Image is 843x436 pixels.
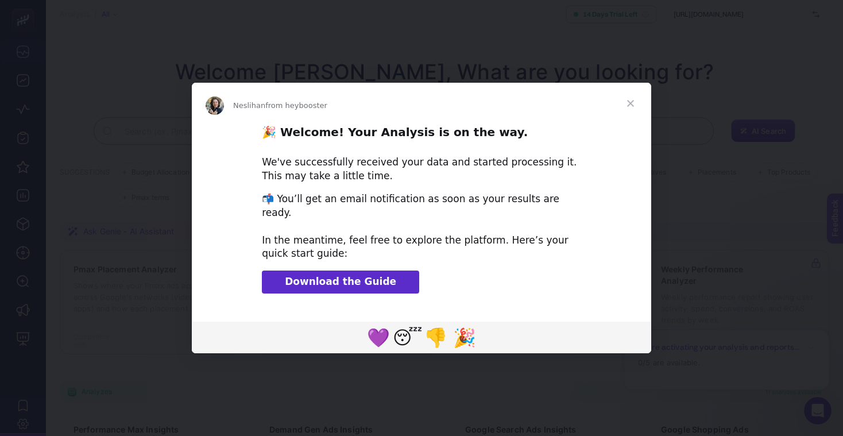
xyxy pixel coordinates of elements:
span: purple heart reaction [364,323,393,351]
span: tada reaction [450,323,479,351]
a: Download the Guide [262,271,419,294]
span: sleeping reaction [393,323,421,351]
div: 📬 You’ll get an email notification as soon as your results are ready. ​ In the meantime, feel fre... [262,192,581,261]
span: 💜 [367,327,390,349]
span: Neslihan [233,101,265,110]
span: 🎉 [453,327,476,349]
span: from heybooster [265,101,327,110]
span: Feedback [7,3,44,13]
span: 1 reaction [421,323,450,351]
b: 🎉 Welcome! Your Analysis is on the way. [262,125,528,139]
img: Profile image for Neslihan [206,97,224,115]
span: 👎 [424,327,447,349]
span: Close [610,83,651,124]
span: 😴 [393,327,422,349]
div: We've successfully received your data and started processing it. This may take a little time. [262,156,581,183]
span: Download the Guide [285,276,396,287]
